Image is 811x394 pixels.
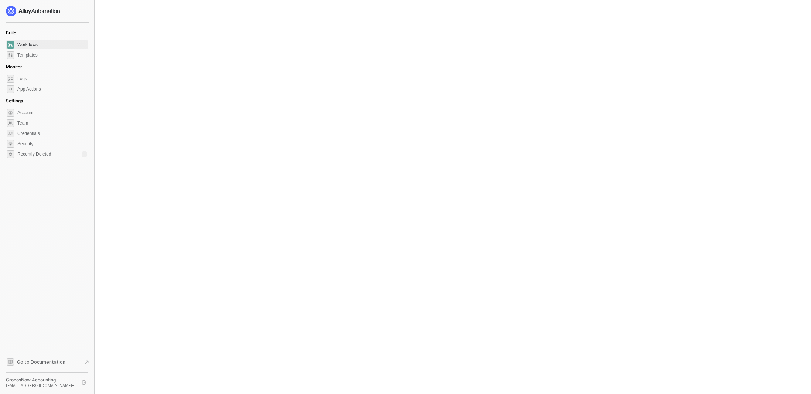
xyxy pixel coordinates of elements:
span: settings [7,150,14,158]
span: icon-logs [7,75,14,83]
span: documentation [7,358,14,366]
span: Settings [6,98,23,103]
a: logo [6,6,88,16]
span: Go to Documentation [17,359,65,365]
span: document-arrow [83,359,91,366]
span: logout [82,380,86,385]
span: Account [17,108,87,117]
span: Templates [17,51,87,60]
div: [EMAIL_ADDRESS][DOMAIN_NAME] • [6,383,75,388]
a: Knowledge Base [6,357,89,366]
span: Recently Deleted [17,151,51,157]
span: Build [6,30,16,35]
div: App Actions [17,86,41,92]
span: Team [17,119,87,128]
span: icon-app-actions [7,85,14,93]
span: credentials [7,130,14,137]
span: settings [7,109,14,117]
span: team [7,119,14,127]
span: Credentials [17,129,87,138]
span: security [7,140,14,148]
div: CronosNow Accounting [6,377,75,383]
span: marketplace [7,51,14,59]
span: dashboard [7,41,14,49]
span: Logs [17,74,87,83]
img: logo [6,6,61,16]
span: Workflows [17,40,87,49]
span: Security [17,139,87,148]
span: Monitor [6,64,22,69]
div: 0 [82,151,87,157]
